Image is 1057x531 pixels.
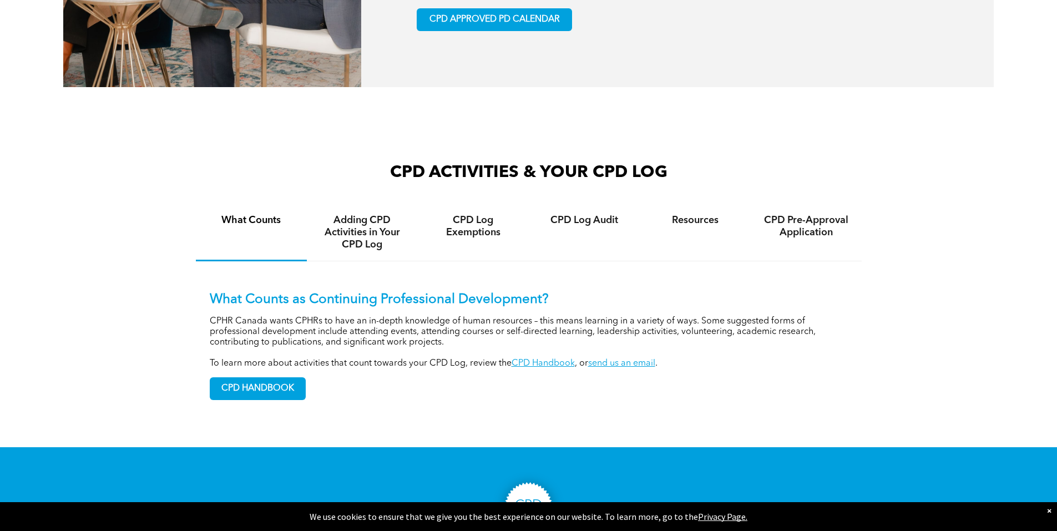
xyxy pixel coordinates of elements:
h4: Resources [650,214,741,226]
p: CPHR Canada wants CPHRs to have an in-depth knowledge of human resources – this means learning in... [210,316,848,348]
span: CPD HANDBOOK [210,378,305,399]
p: To learn more about activities that count towards your CPD Log, review the , or . [210,358,848,369]
h3: CPD [515,498,542,514]
a: CPD HANDBOOK [210,377,306,400]
a: CPD Handbook [512,359,575,368]
h4: CPD Pre-Approval Application [761,214,852,239]
h4: Adding CPD Activities in Your CPD Log [317,214,408,251]
div: Dismiss notification [1047,505,1051,516]
h4: CPD Log Exemptions [428,214,519,239]
p: What Counts as Continuing Professional Development? [210,292,848,308]
span: CPD APPROVED PD CALENDAR [429,14,560,25]
a: CPD APPROVED PD CALENDAR [417,8,572,31]
h4: What Counts [206,214,297,226]
h4: CPD Log Audit [539,214,630,226]
span: CPD ACTIVITIES & YOUR CPD LOG [390,164,667,181]
a: Privacy Page. [698,511,747,522]
a: send us an email [588,359,655,368]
